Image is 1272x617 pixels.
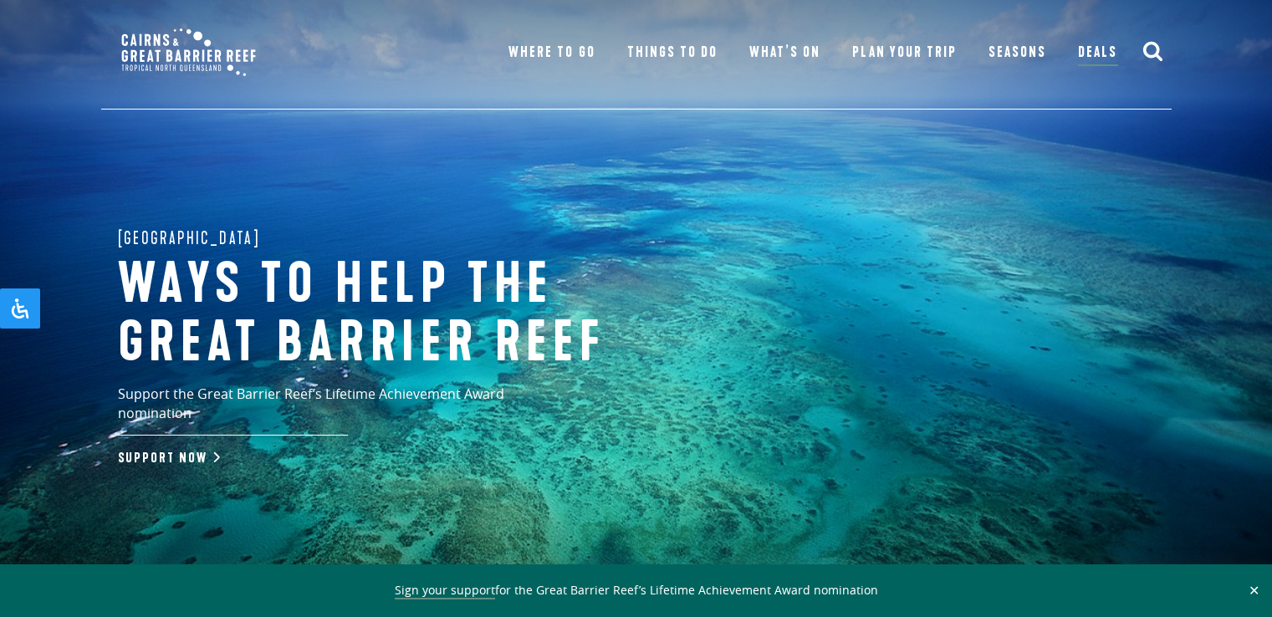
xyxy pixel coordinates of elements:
[110,17,268,88] img: CGBR-TNQ_dual-logo.svg
[118,256,670,372] h1: Ways to help the great barrier reef
[852,41,957,64] a: Plan Your Trip
[508,41,595,64] a: Where To Go
[1078,41,1117,66] a: Deals
[627,41,718,64] a: Things To Do
[749,41,820,64] a: What’s On
[118,385,578,436] p: Support the Great Barrier Reef’s Lifetime Achievement Award nomination
[118,450,217,467] a: Support Now
[988,41,1046,64] a: Seasons
[1244,583,1264,598] button: Close
[395,582,878,599] span: for the Great Barrier Reef’s Lifetime Achievement Award nomination
[118,225,261,252] span: [GEOGRAPHIC_DATA]
[10,298,30,319] svg: Open Accessibility Panel
[395,582,495,599] a: Sign your support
